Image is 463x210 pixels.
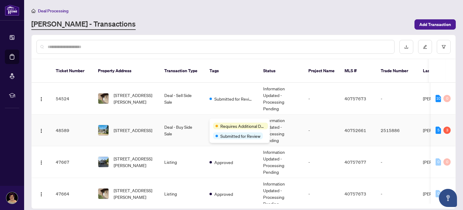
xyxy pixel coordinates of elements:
[39,160,44,165] img: Logo
[376,178,418,210] td: -
[220,133,260,139] span: Submitted for Review
[114,92,155,105] span: [STREET_ADDRESS][PERSON_NAME]
[205,59,258,83] th: Tags
[414,19,456,30] button: Add Transaction
[345,128,366,133] span: 40752661
[376,115,418,146] td: 2515886
[98,125,109,135] img: thumbnail-img
[214,159,233,166] span: Approved
[376,83,418,115] td: -
[36,125,46,135] button: Logo
[220,123,266,129] span: Requires Additional Docs
[258,178,304,210] td: Information Updated - Processing Pending
[404,45,408,49] span: download
[436,127,441,134] div: 5
[439,189,457,207] button: Open asap
[304,59,340,83] th: Project Name
[51,178,93,210] td: 47664
[436,95,441,102] div: 10
[31,9,36,13] span: home
[51,146,93,178] td: 47667
[98,189,109,199] img: thumbnail-img
[345,159,366,165] span: 40757677
[376,146,418,178] td: -
[6,192,18,204] img: Profile Icon
[39,128,44,133] img: Logo
[36,157,46,167] button: Logo
[159,59,205,83] th: Transaction Type
[98,93,109,104] img: thumbnail-img
[442,45,446,49] span: filter
[304,178,340,210] td: -
[258,146,304,178] td: Information Updated - Processing Pending
[36,94,46,103] button: Logo
[214,95,254,102] span: Submitted for Review
[159,178,205,210] td: Listing
[98,157,109,167] img: thumbnail-img
[39,192,44,197] img: Logo
[345,191,366,196] span: 40757673
[304,146,340,178] td: -
[51,115,93,146] td: 48589
[31,19,136,30] a: [PERSON_NAME] - Transactions
[345,96,366,101] span: 40757673
[258,59,304,83] th: Status
[38,8,68,14] span: Deal Processing
[5,5,19,16] img: logo
[51,59,93,83] th: Ticket Number
[399,40,413,54] button: download
[376,59,418,83] th: Trade Number
[93,59,159,83] th: Property Address
[159,115,205,146] td: Deal - Buy Side Sale
[443,127,451,134] div: 3
[419,20,451,29] span: Add Transaction
[159,146,205,178] td: Listing
[214,191,233,197] span: Approved
[436,158,441,166] div: 0
[114,127,152,134] span: [STREET_ADDRESS]
[437,40,451,54] button: filter
[304,115,340,146] td: -
[304,83,340,115] td: -
[423,45,427,49] span: edit
[340,59,376,83] th: MLS #
[51,83,93,115] td: 54524
[36,189,46,199] button: Logo
[258,115,304,146] td: Information Updated - Processing Pending
[443,158,451,166] div: 0
[159,83,205,115] td: Deal - Sell Side Sale
[418,40,432,54] button: edit
[114,187,155,200] span: [STREET_ADDRESS][PERSON_NAME]
[436,190,441,197] div: 0
[39,97,44,102] img: Logo
[114,155,155,169] span: [STREET_ADDRESS][PERSON_NAME]
[258,83,304,115] td: Information Updated - Processing Pending
[443,95,451,102] div: 0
